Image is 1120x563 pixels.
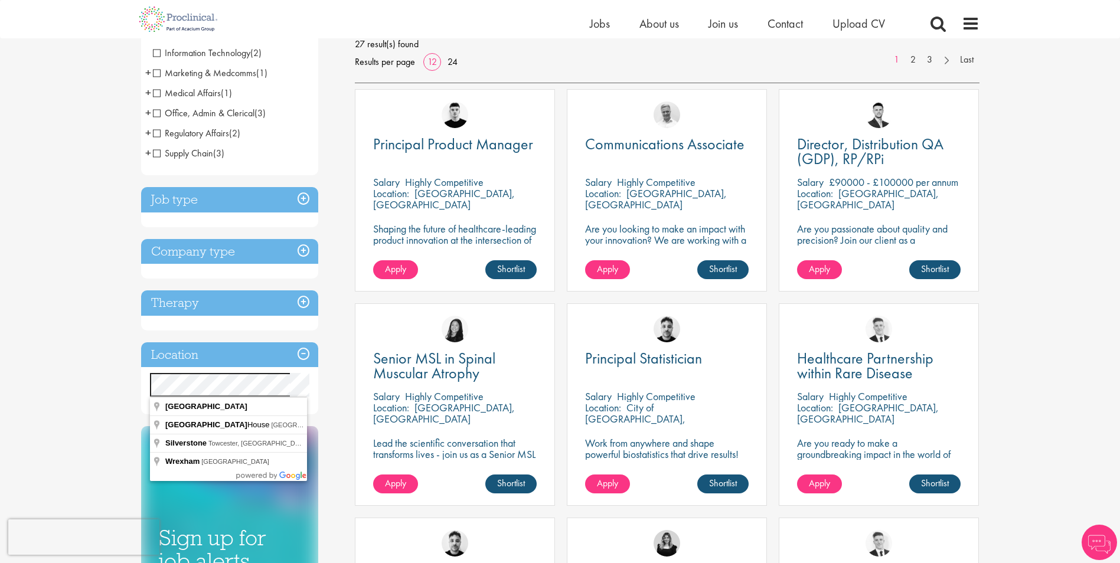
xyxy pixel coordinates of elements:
[585,389,612,403] span: Salary
[909,474,961,493] a: Shortlist
[373,437,537,471] p: Lead the scientific conversation that transforms lives - join us as a Senior MSL in Spinal Muscul...
[355,35,979,53] span: 27 result(s) found
[585,401,621,414] span: Location:
[153,47,250,59] span: Information Technology
[585,401,685,437] p: City of [GEOGRAPHIC_DATA], [GEOGRAPHIC_DATA]
[153,87,232,99] span: Medical Affairs
[585,186,621,200] span: Location:
[809,477,830,489] span: Apply
[145,144,151,162] span: +
[797,137,961,166] a: Director, Distribution QA (GDP), RP/RPi
[639,16,679,31] a: About us
[405,175,484,189] p: Highly Competitive
[373,137,537,152] a: Principal Product Manager
[585,223,749,290] p: Are you looking to make an impact with your innovation? We are working with a well-established ph...
[617,389,695,403] p: Highly Competitive
[373,175,400,189] span: Salary
[153,127,229,139] span: Regulatory Affairs
[145,104,151,122] span: +
[373,389,400,403] span: Salary
[888,53,905,67] a: 1
[271,421,481,428] span: [GEOGRAPHIC_DATA], [GEOGRAPHIC_DATA], [GEOGRAPHIC_DATA]
[141,290,318,316] h3: Therapy
[385,263,406,275] span: Apply
[697,260,749,279] a: Shortlist
[141,187,318,212] div: Job type
[585,351,749,366] a: Principal Statistician
[165,420,271,429] span: House
[797,474,842,493] a: Apply
[355,53,415,71] span: Results per page
[165,457,200,466] span: Wrexham
[165,402,247,411] span: [GEOGRAPHIC_DATA]
[797,223,961,268] p: Are you passionate about quality and precision? Join our client as a Distribution Director and he...
[768,16,803,31] a: Contact
[165,438,207,447] span: Silverstone
[373,401,409,414] span: Location:
[654,316,680,342] img: Dean Fisher
[405,389,484,403] p: Highly Competitive
[153,147,224,159] span: Supply Chain
[442,102,468,128] img: Patrick Melody
[797,401,939,425] p: [GEOGRAPHIC_DATA], [GEOGRAPHIC_DATA]
[153,107,266,119] span: Office, Admin & Clerical
[797,175,824,189] span: Salary
[373,348,495,383] span: Senior MSL in Spinal Muscular Atrophy
[832,16,885,31] a: Upload CV
[442,530,468,557] a: Dean Fisher
[153,127,240,139] span: Regulatory Affairs
[909,260,961,279] a: Shortlist
[797,186,939,211] p: [GEOGRAPHIC_DATA], [GEOGRAPHIC_DATA]
[250,47,262,59] span: (2)
[585,137,749,152] a: Communications Associate
[165,420,247,429] span: [GEOGRAPHIC_DATA]
[797,348,933,383] span: Healthcare Partnership within Rare Disease
[797,186,833,200] span: Location:
[585,474,630,493] a: Apply
[153,67,267,79] span: Marketing & Medcomms
[585,175,612,189] span: Salary
[385,477,406,489] span: Apply
[373,134,533,154] span: Principal Product Manager
[373,223,537,257] p: Shaping the future of healthcare-leading product innovation at the intersection of technology and...
[141,342,318,368] h3: Location
[617,175,695,189] p: Highly Competitive
[153,147,213,159] span: Supply Chain
[585,437,749,482] p: Work from anywhere and shape powerful biostatistics that drive results! Enjoy the freedom of remo...
[866,316,892,342] a: Nicolas Daniel
[797,351,961,381] a: Healthcare Partnership within Rare Disease
[485,260,537,279] a: Shortlist
[708,16,738,31] span: Join us
[373,401,515,425] p: [GEOGRAPHIC_DATA], [GEOGRAPHIC_DATA]
[829,389,907,403] p: Highly Competitive
[921,53,938,67] a: 3
[697,474,749,493] a: Shortlist
[8,519,159,555] iframe: reCAPTCHA
[809,263,830,275] span: Apply
[954,53,979,67] a: Last
[590,16,610,31] a: Jobs
[256,67,267,79] span: (1)
[442,316,468,342] a: Numhom Sudsok
[797,134,943,169] span: Director, Distribution QA (GDP), RP/RPi
[373,260,418,279] a: Apply
[797,437,961,493] p: Are you ready to make a groundbreaking impact in the world of biotechnology? Join a growing compa...
[201,458,269,465] span: [GEOGRAPHIC_DATA]
[229,127,240,139] span: (2)
[141,239,318,264] h3: Company type
[373,186,409,200] span: Location:
[654,102,680,128] img: Joshua Bye
[797,389,824,403] span: Salary
[585,260,630,279] a: Apply
[373,351,537,381] a: Senior MSL in Spinal Muscular Atrophy
[597,477,618,489] span: Apply
[153,87,221,99] span: Medical Affairs
[866,102,892,128] img: Joshua Godden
